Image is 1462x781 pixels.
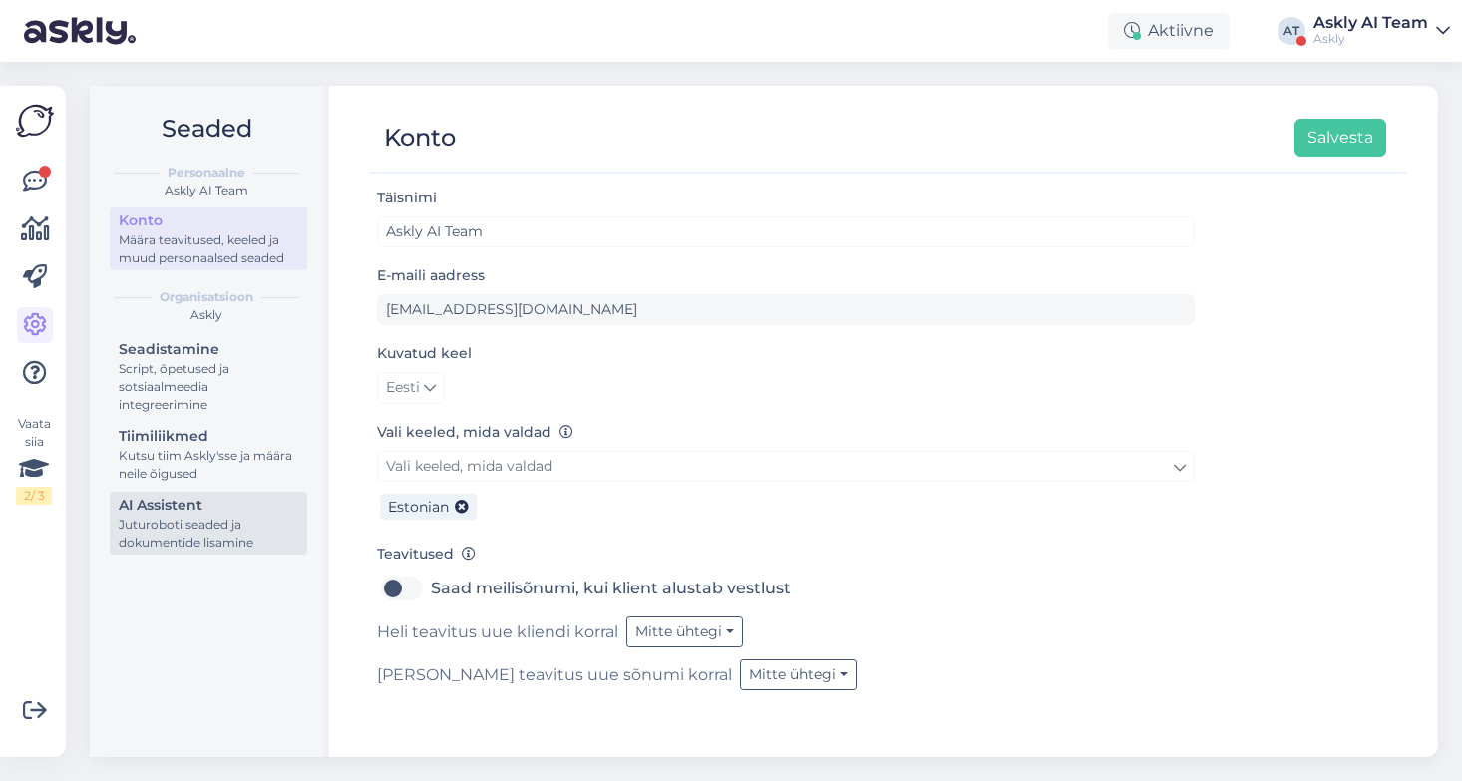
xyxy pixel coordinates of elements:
[1278,17,1305,45] div: AT
[388,498,449,516] span: Estonian
[377,544,476,565] label: Teavitused
[119,360,298,414] div: Script, õpetused ja sotsiaalmeedia integreerimine
[377,294,1195,325] input: Sisesta e-maili aadress
[16,415,52,505] div: Vaata siia
[377,343,472,364] label: Kuvatud keel
[1313,31,1428,47] div: Askly
[377,451,1195,482] a: Vali keeled, mida valdad
[1108,13,1230,49] div: Aktiivne
[377,616,1195,647] div: Heli teavitus uue kliendi korral
[119,426,298,447] div: Tiimiliikmed
[740,659,857,690] button: Mitte ühtegi
[110,423,307,486] a: TiimiliikmedKutsu tiim Askly'sse ja määra neile õigused
[119,447,298,483] div: Kutsu tiim Askly'sse ja määra neile õigused
[1313,15,1428,31] div: Askly AI Team
[110,492,307,555] a: AI AssistentJuturoboti seaded ja dokumentide lisamine
[377,188,437,208] label: Täisnimi
[119,495,298,516] div: AI Assistent
[110,207,307,270] a: KontoMäära teavitused, keeled ja muud personaalsed seaded
[386,457,552,475] span: Vali keeled, mida valdad
[119,339,298,360] div: Seadistamine
[1313,15,1450,47] a: Askly AI TeamAskly
[626,616,743,647] button: Mitte ühtegi
[431,573,791,604] label: Saad meilisõnumi, kui klient alustab vestlust
[168,164,245,182] b: Personaalne
[119,210,298,231] div: Konto
[16,487,52,505] div: 2 / 3
[110,336,307,417] a: SeadistamineScript, õpetused ja sotsiaalmeedia integreerimine
[386,377,420,399] span: Eesti
[1294,119,1386,157] button: Salvesta
[119,231,298,267] div: Määra teavitused, keeled ja muud personaalsed seaded
[384,119,456,157] div: Konto
[377,265,485,286] label: E-maili aadress
[377,372,445,404] a: Eesti
[377,659,1195,690] div: [PERSON_NAME] teavitus uue sõnumi korral
[106,110,307,148] h2: Seaded
[377,422,573,443] label: Vali keeled, mida valdad
[106,182,307,199] div: Askly AI Team
[377,216,1195,247] input: Sisesta nimi
[106,306,307,324] div: Askly
[16,102,54,140] img: Askly Logo
[119,516,298,552] div: Juturoboti seaded ja dokumentide lisamine
[160,288,253,306] b: Organisatsioon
